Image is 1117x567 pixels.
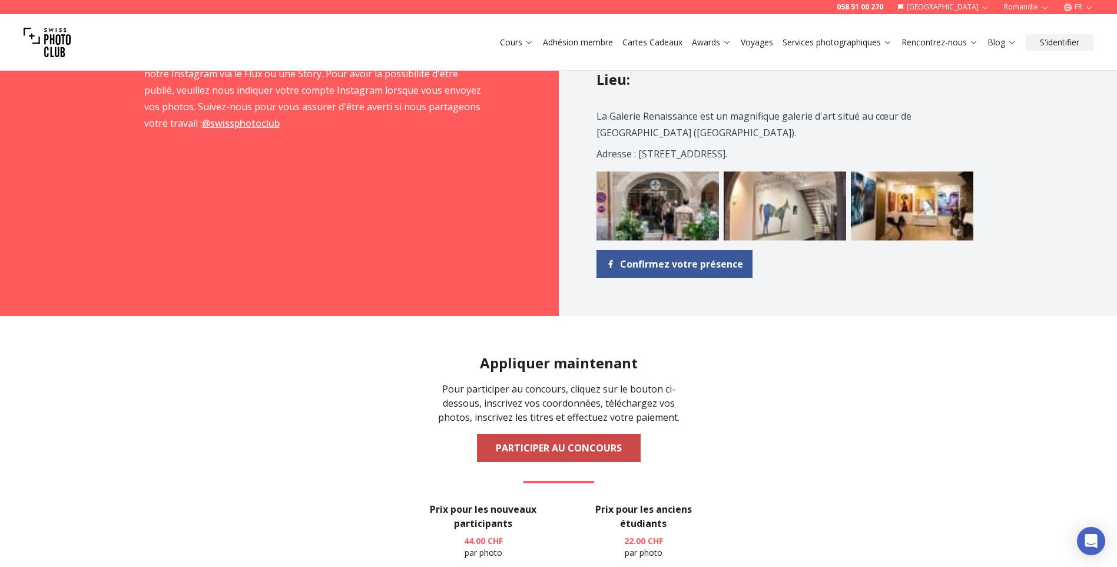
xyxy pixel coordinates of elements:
a: Voyages [741,37,773,48]
img: Swiss photo club [24,19,71,66]
a: Adhésion membre [543,37,613,48]
button: Awards [687,34,736,51]
p: Nous essayons de présenter autant de photos soumises que possible sur notre Instagram via le Flux... [144,49,489,131]
a: Confirmez votre présence [596,250,753,278]
div: Open Intercom Messenger [1077,527,1105,555]
button: Blog [983,34,1021,51]
button: Services photographiques [778,34,897,51]
button: Adhésion membre [538,34,618,51]
a: @swissphotoclub [202,117,280,130]
span: Confirmez votre présence [620,257,743,271]
h2: Lieu : [596,70,973,89]
button: Voyages [736,34,778,51]
a: Cartes Cadeaux [622,37,682,48]
p: Adresse : [STREET_ADDRESS]. [596,146,941,162]
p: par photo [408,535,559,559]
a: Blog [987,37,1016,48]
h3: Prix pour les anciens étudiants [578,502,709,530]
p: par photo [578,535,709,559]
a: 058 51 00 270 [837,2,883,12]
h2: Appliquer maintenant [480,354,638,372]
p: La Galerie Renaissance est un magnifique galerie d'art situé au cœur de [GEOGRAPHIC_DATA] ([GEOGR... [596,108,941,141]
span: 44.00 [464,535,485,546]
button: S'identifier [1026,34,1093,51]
a: PARTICIPER AU CONCOURS [477,434,641,462]
a: Rencontrez-nous [901,37,978,48]
h3: Prix pour les nouveaux participants [408,502,559,530]
button: Rencontrez-nous [897,34,983,51]
a: Services photographiques [783,37,892,48]
a: Awards [692,37,731,48]
button: Cours [495,34,538,51]
a: Cours [500,37,533,48]
button: Cartes Cadeaux [618,34,687,51]
p: Pour participer au concours, cliquez sur le bouton ci-dessous, inscrivez vos coordonnées, télécha... [427,382,691,424]
span: CHF [488,535,503,546]
b: 22.00 CHF [624,535,663,546]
